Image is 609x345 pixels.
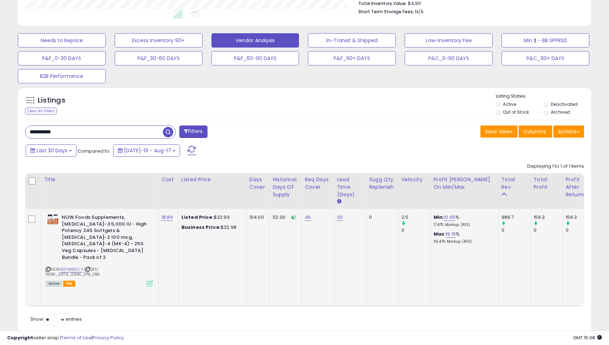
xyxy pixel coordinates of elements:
div: 0 [369,214,393,221]
div: % [434,231,493,244]
b: Short Term Storage Fees: [358,9,414,15]
a: 45 [305,214,311,221]
a: Privacy Policy [93,334,124,341]
a: 19.15 [446,231,456,238]
div: 0 [501,227,530,233]
div: Cost [161,176,175,183]
span: FBA [63,281,75,287]
div: $32.99 [181,214,241,221]
th: The percentage added to the cost of goods (COGS) that forms the calculator for Min & Max prices. [430,173,498,209]
span: All listings currently available for purchase on Amazon [46,281,62,287]
button: Min $ - BB SPPRSD [501,33,589,48]
span: Columns [523,128,546,135]
div: 104.00 [249,214,264,221]
button: Columns [519,125,552,138]
strong: Copyright [7,334,33,341]
button: Excess Inventory 90+ [115,33,203,48]
span: 2025-09-17 15:08 GMT [573,334,602,341]
small: Lead Time (Days). [337,198,341,205]
div: Clear All Filters [25,108,57,114]
a: 30 [337,214,343,221]
div: Displaying 1 to 1 of 1 items [527,163,584,170]
div: Title [44,176,155,183]
div: Total Profit [534,176,560,191]
div: 159.3 [534,214,563,221]
a: 10.65 [444,214,455,221]
div: Lead Time (Days) [337,176,363,198]
th: Please note that this number is a calculation based on your required days of coverage and your ve... [366,173,399,209]
p: 17.47% Markup (ROI) [434,222,493,227]
button: Save View [480,125,518,138]
button: P&F_60-90 DAYS [211,51,299,65]
div: Total Rev. [501,176,528,191]
div: Profit [PERSON_NAME] on Min/Max [434,176,495,191]
button: B2B Performance [18,69,106,83]
a: Terms of Use [61,334,91,341]
a: B0FBXB3L7X [60,266,83,272]
img: 41M-dkk6oHL._SL40_.jpg [46,214,60,225]
button: [DATE]-19 - Aug-17 [113,144,180,157]
span: [DATE]-19 - Aug-17 [124,147,171,154]
button: P&F_30-60 DAYS [115,51,203,65]
label: Out of Stock [503,109,529,115]
div: Req Days Cover [305,176,331,191]
button: Needs to Reprice [18,33,106,48]
div: 0 [401,227,430,233]
button: P&C_0-90 DAYS [405,51,493,65]
div: 159.3 [566,214,595,221]
button: Low-Inventory Fee [405,33,493,48]
div: 0 [566,227,595,233]
span: Show: entries [30,316,82,322]
div: seller snap | | [7,335,124,341]
button: Filters [179,125,207,138]
div: 989.7 [501,214,530,221]
b: NOW Foods Supplements, [MEDICAL_DATA]-3 5,000 IU - High Potency 240 Softgels & [MEDICAL_DATA]-2 1... [62,214,149,262]
a: 18.89 [161,214,173,221]
b: Business Price: [181,224,221,231]
span: N/A [415,8,424,15]
div: 112.00 [273,214,296,221]
h5: Listings [38,95,65,105]
div: Velocity [401,176,428,183]
div: % [434,214,493,227]
button: Last 30 Days [26,144,76,157]
div: Sugg Qty Replenish [369,176,395,191]
div: 2.5 [401,214,430,221]
div: Profit After Returns [566,176,592,198]
div: Historical Days Of Supply [273,176,299,198]
div: 0 [534,227,563,233]
div: ASIN: [46,214,153,286]
b: Max: [434,231,446,237]
b: Total Inventory Value: [358,0,407,6]
b: Min: [434,214,444,221]
b: Listed Price: [181,214,214,221]
p: 35.47% Markup (ROI) [434,239,493,244]
label: Active [503,101,516,107]
button: P&F_90+ DAYS [308,51,396,65]
button: P&F_0-30 DAYS [18,51,106,65]
p: Listing States: [496,93,591,100]
button: In-Transit & Shipped [308,33,396,48]
label: Deactivated [551,101,578,107]
span: Compared to: [78,148,110,154]
div: $32.98 [181,224,241,231]
button: P&C_90+ DAYS [501,51,589,65]
label: Archived [551,109,570,115]
div: Days Cover [249,176,266,191]
button: Actions [553,125,584,138]
span: | SKU: NOW_0373_0991_2PK_FBA [46,266,100,277]
span: Last 30 Days [36,147,68,154]
div: Listed Price [181,176,243,183]
button: Vendor Analysis [211,33,299,48]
